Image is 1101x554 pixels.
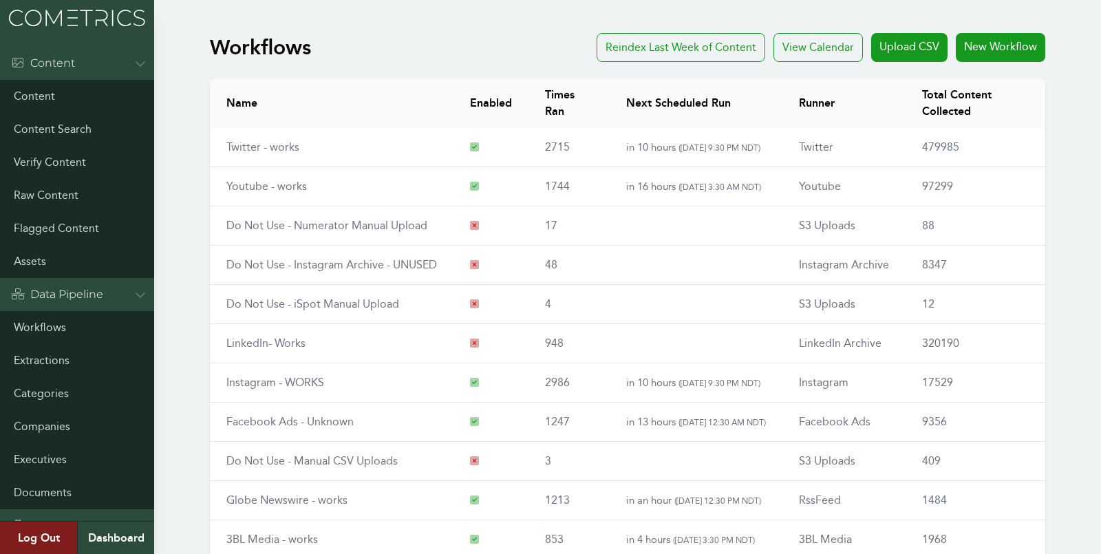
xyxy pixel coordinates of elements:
div: Admin [11,518,67,534]
a: Do Not Use - iSpot Manual Upload [226,297,399,310]
td: 2715 [528,128,609,167]
a: Do Not Use - Instagram Archive - UNUSED [226,258,437,271]
a: Reindex Last Week of Content [597,33,765,62]
td: 948 [528,324,609,363]
a: Globe Newswire - works [226,493,348,507]
td: LinkedIn Archive [782,324,906,363]
th: Next Scheduled Run [610,78,782,128]
td: 8347 [906,246,1045,285]
span: ( [DATE] 12:30 PM NDT ) [674,496,761,506]
span: ( [DATE] 9:30 PM NDT ) [678,142,760,153]
p: in an hour [626,492,766,509]
a: Facebook Ads - Unknown [226,415,354,428]
td: Youtube [782,167,906,206]
td: 3 [528,442,609,481]
td: S3 Uploads [782,206,906,246]
td: 12 [906,285,1045,324]
td: S3 Uploads [782,285,906,324]
a: 3BL Media - works [226,533,318,546]
td: 17 [528,206,609,246]
a: Dashboard [77,522,154,554]
th: Runner [782,78,906,128]
td: 479985 [906,128,1045,167]
span: ( [DATE] 9:30 PM NDT ) [678,378,760,388]
span: ( [DATE] 3:30 PM NDT ) [673,535,755,545]
th: Name [210,78,453,128]
td: 1213 [528,481,609,520]
td: RssFeed [782,481,906,520]
td: 1744 [528,167,609,206]
p: in 16 hours [626,178,766,195]
td: Instagram [782,363,906,403]
h1: Workflows [210,35,311,60]
td: Twitter [782,128,906,167]
td: 17529 [906,363,1045,403]
p: in 4 hours [626,531,766,548]
span: ( [DATE] 12:30 AM NDT ) [678,417,766,427]
p: in 10 hours [626,139,766,156]
td: Instagram Archive [782,246,906,285]
td: 1484 [906,481,1045,520]
span: ( [DATE] 3:30 AM NDT ) [678,182,761,192]
td: 48 [528,246,609,285]
div: Content [11,55,75,72]
a: Youtube - works [226,180,307,193]
td: 1247 [528,403,609,442]
th: Times Ran [528,78,609,128]
p: in 10 hours [626,374,766,391]
a: LinkedIn- Works [226,337,306,350]
td: Facebook Ads [782,403,906,442]
a: Do Not Use - Numerator Manual Upload [226,219,427,232]
td: 88 [906,206,1045,246]
a: Twitter - works [226,140,299,153]
th: Enabled [453,78,528,128]
a: Do Not Use - Manual CSV Uploads [226,454,398,467]
div: View Calendar [773,33,863,62]
p: in 13 hours [626,414,766,430]
td: S3 Uploads [782,442,906,481]
td: 9356 [906,403,1045,442]
td: 2986 [528,363,609,403]
div: Data Pipeline [11,286,103,303]
td: 409 [906,442,1045,481]
td: 4 [528,285,609,324]
td: 97299 [906,167,1045,206]
th: Total Content Collected [906,78,1045,128]
a: Instagram - WORKS [226,376,324,389]
td: 320190 [906,324,1045,363]
a: New Workflow [956,33,1045,62]
a: Upload CSV [871,33,948,62]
